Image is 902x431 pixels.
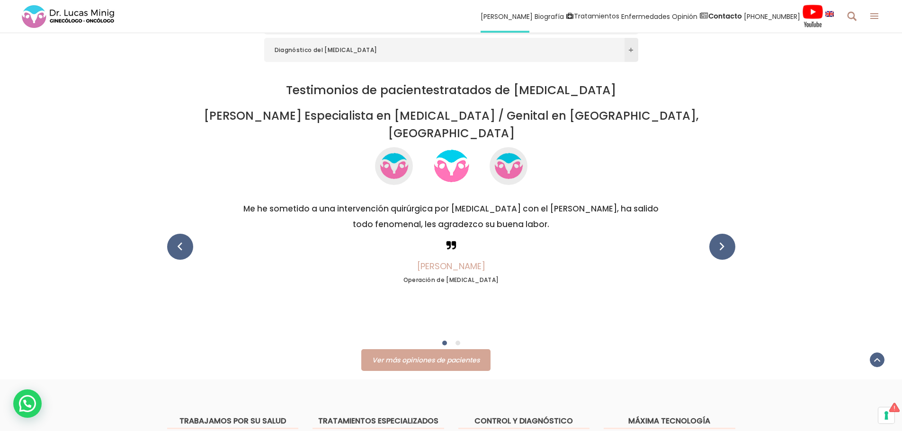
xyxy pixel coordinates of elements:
[672,11,697,22] span: Opinión
[167,83,735,97] h2: tratados de [MEDICAL_DATA]
[179,415,286,426] strong: TRABAJAMOS POR SU SALUD
[825,11,834,17] img: language english
[628,415,710,426] strong: MÁXIMA TECNOLOGÍA
[167,262,735,271] h5: [PERSON_NAME]
[535,11,564,22] span: Biografía
[286,82,439,98] a: Testimonios de pacientes
[802,4,823,28] img: Videos Youtube Ginecología
[361,349,491,371] a: Ver más opiniones de pacientes
[708,11,742,21] strong: Contacto
[167,275,735,285] h6: Operación de [MEDICAL_DATA]
[621,11,670,22] span: Enfermedades
[318,415,438,426] strong: TRATAMIENTOS ESPECIALIZADOS
[275,45,609,55] span: Diagnóstico del [MEDICAL_DATA]
[474,415,573,426] strong: CONTROL Y DIAGNÓSTICO
[744,11,800,22] span: [PHONE_NUMBER]
[481,11,533,22] span: [PERSON_NAME]
[372,355,480,365] span: Ver más opiniones de pacientes
[167,201,735,232] h5: Me he sometido a una intervención quirúrgica por [MEDICAL_DATA] con el [PERSON_NAME], ha salido t...
[428,142,475,190] img: Dr Lucas Minig
[574,11,619,22] span: Tratamientos
[167,107,735,143] h3: [PERSON_NAME] Especialista en [MEDICAL_DATA] / Genital en [GEOGRAPHIC_DATA], [GEOGRAPHIC_DATA]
